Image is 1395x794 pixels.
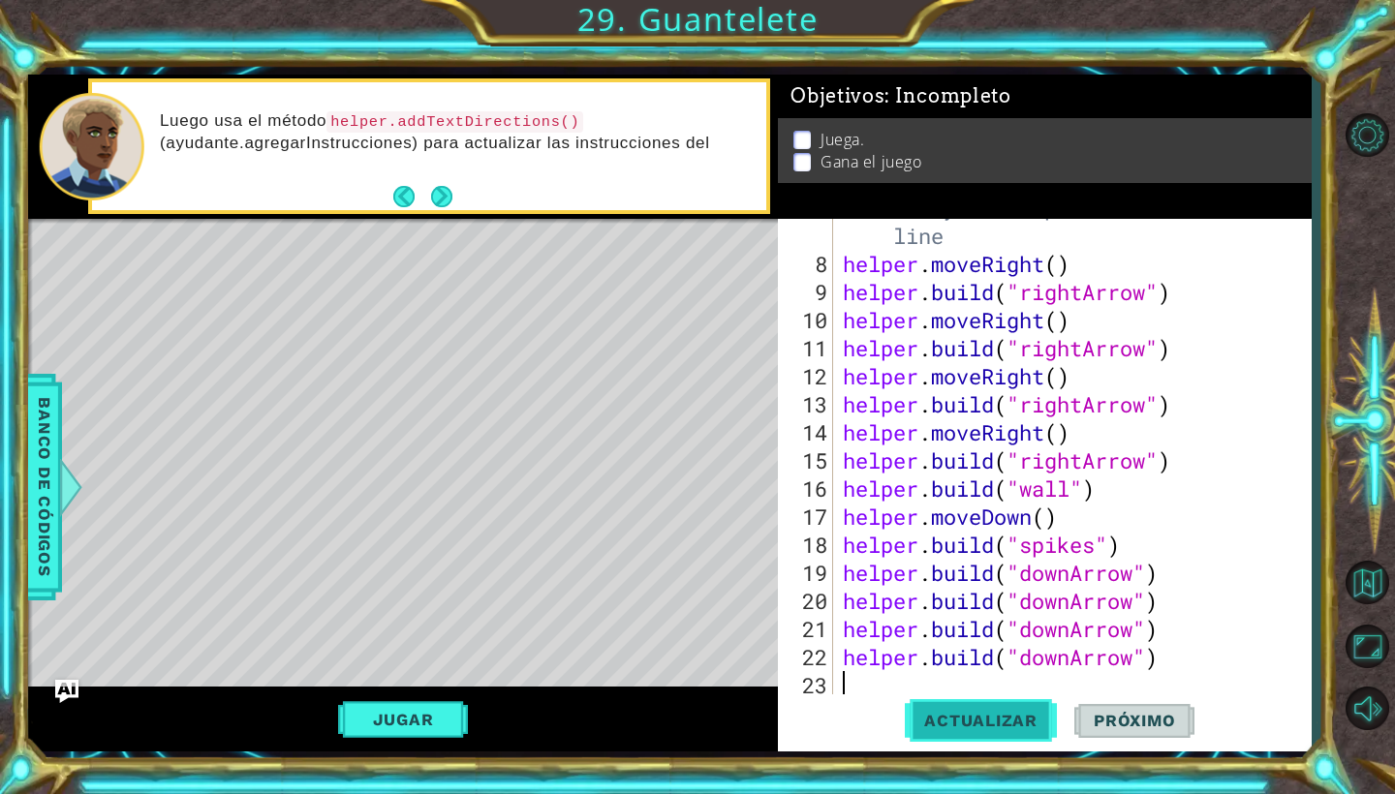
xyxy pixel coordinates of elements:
[1339,107,1395,163] button: Opciones de nivel
[782,250,833,278] div: 8
[782,278,833,306] div: 9
[782,615,833,643] div: 21
[393,186,431,207] button: Back
[905,711,1057,730] span: Actualizar
[338,701,469,738] button: Jugar
[821,151,921,172] p: Gana el juego
[905,694,1057,748] button: Actualizar
[782,531,833,559] div: 18
[1339,551,1395,615] a: Volver al mapa
[884,84,1010,107] span: : Incompleto
[782,559,833,587] div: 19
[160,110,753,154] p: Luego usa el método (ayudante.agregarInstrucciones) para actualizar las instrucciones del
[782,446,833,474] div: 15
[782,643,833,671] div: 22
[326,111,583,133] code: helper.addTextDirections()
[1339,554,1395,610] button: Volver al mapa
[1074,694,1194,748] button: Próximo
[782,306,833,334] div: 10
[1339,680,1395,736] button: Sonido apagado
[782,503,833,531] div: 17
[55,680,78,703] button: Ask AI
[1339,618,1395,674] button: Maximizar navegador
[782,671,833,699] div: 23
[29,387,60,588] span: Banco de códigos
[431,186,452,207] button: Next
[821,129,864,150] p: Juega.
[782,362,833,390] div: 12
[782,390,833,418] div: 13
[782,587,833,615] div: 20
[782,194,833,250] div: 7
[782,418,833,446] div: 14
[782,334,833,362] div: 11
[790,84,1011,108] span: Objetivos
[1074,711,1194,730] span: Próximo
[782,474,833,503] div: 16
